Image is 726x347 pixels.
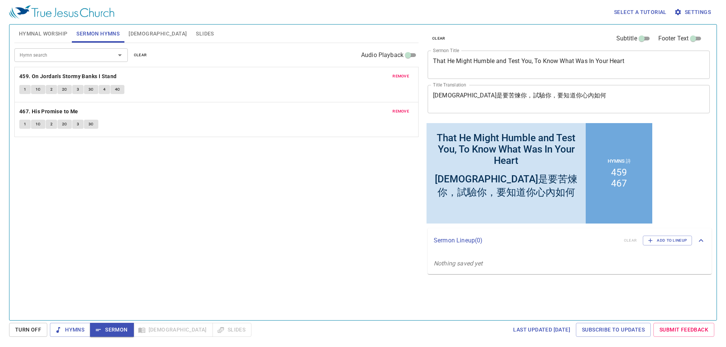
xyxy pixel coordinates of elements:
[56,325,84,335] span: Hymns
[361,51,403,60] span: Audio Playback
[115,50,125,60] button: Open
[103,86,105,93] span: 4
[90,323,133,337] button: Sermon
[392,73,409,80] span: remove
[84,85,98,94] button: 3C
[9,323,47,337] button: Turn Off
[9,5,114,19] img: True Jesus Church
[648,237,687,244] span: Add to Lineup
[433,92,704,106] textarea: [DEMOGRAPHIC_DATA]是要苦煉你，試驗你，要知道你心內如何
[616,34,637,43] span: Subtitle
[31,120,45,129] button: 1C
[57,85,72,94] button: 2C
[50,86,53,93] span: 2
[77,121,79,128] span: 3
[673,5,714,19] button: Settings
[115,86,120,93] span: 4C
[84,120,98,129] button: 3C
[428,34,450,43] button: clear
[19,85,31,94] button: 1
[19,29,68,39] span: Hymnal Worship
[434,260,483,267] i: Nothing saved yet
[46,120,57,129] button: 2
[72,85,84,94] button: 3
[36,86,41,93] span: 1C
[196,29,214,39] span: Slides
[19,107,79,116] button: 467. His Promise to Me
[658,34,689,43] span: Footer Text
[428,228,712,253] div: Sermon Lineup(0)clearAdd to Lineup
[46,85,57,94] button: 2
[50,121,53,128] span: 2
[134,52,147,59] span: clear
[76,29,119,39] span: Sermon Hymns
[576,323,651,337] a: Subscribe to Updates
[88,121,94,128] span: 3C
[653,323,714,337] a: Submit Feedback
[31,85,45,94] button: 1C
[582,325,645,335] span: Subscribe to Updates
[24,86,26,93] span: 1
[432,35,445,42] span: clear
[62,121,67,128] span: 2C
[434,236,618,245] p: Sermon Lineup ( 0 )
[433,57,704,72] textarea: That He Might Humble and Test You, To Know What Was In Your Heart
[19,72,117,81] b: 459. On Jordan's Stormy Banks I Stand
[15,325,41,335] span: Turn Off
[99,85,110,94] button: 4
[388,107,414,116] button: remove
[659,325,708,335] span: Submit Feedback
[77,86,79,93] span: 3
[36,121,41,128] span: 1C
[614,8,667,17] span: Select a tutorial
[50,323,90,337] button: Hymns
[19,120,31,129] button: 1
[388,72,414,81] button: remove
[96,325,127,335] span: Sermon
[392,108,409,115] span: remove
[513,325,570,335] span: Last updated [DATE]
[62,86,67,93] span: 2C
[72,120,84,129] button: 3
[676,8,711,17] span: Settings
[643,236,692,245] button: Add to Lineup
[129,51,152,60] button: clear
[19,72,118,81] button: 459. On Jordan's Stormy Banks I Stand
[88,86,94,93] span: 3C
[510,323,573,337] a: Last updated [DATE]
[57,120,72,129] button: 2C
[611,5,670,19] button: Select a tutorial
[24,121,26,128] span: 1
[425,121,654,225] iframe: from-child
[110,85,125,94] button: 4C
[129,29,187,39] span: [DEMOGRAPHIC_DATA]
[19,107,78,116] b: 467. His Promise to Me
